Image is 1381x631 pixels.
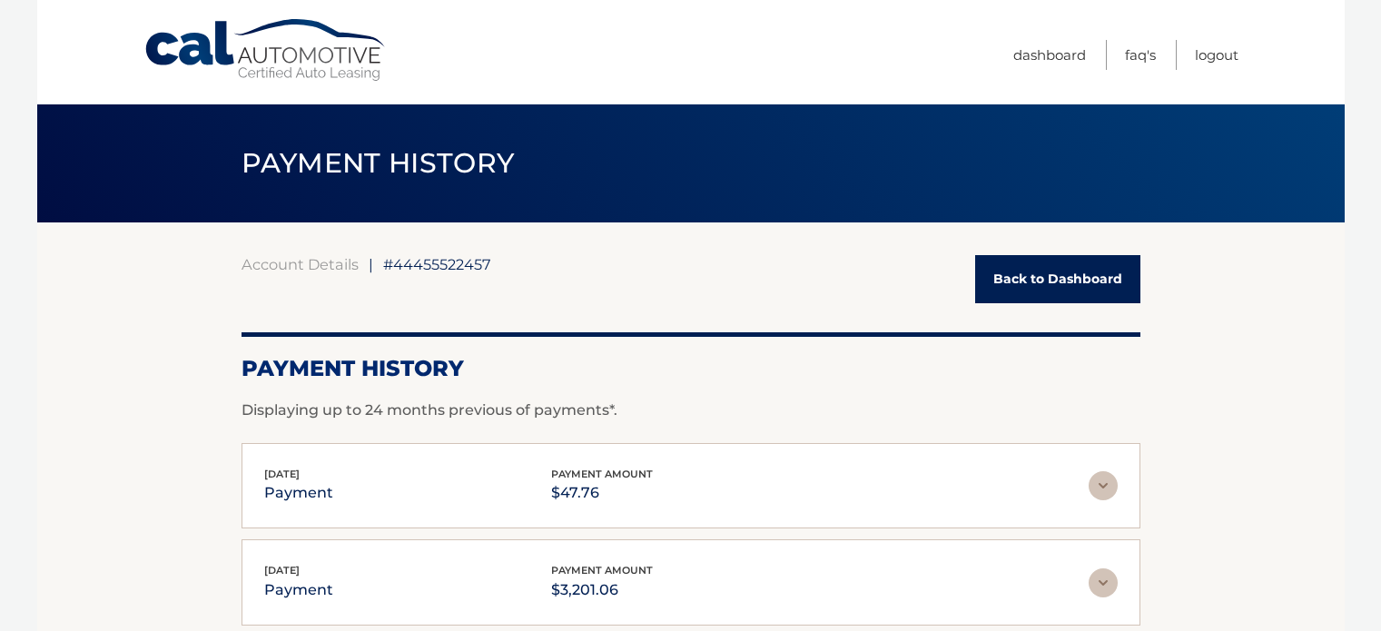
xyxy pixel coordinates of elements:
[369,255,373,273] span: |
[383,255,491,273] span: #44455522457
[143,18,389,83] a: Cal Automotive
[551,480,653,506] p: $47.76
[1125,40,1156,70] a: FAQ's
[242,255,359,273] a: Account Details
[975,255,1140,303] a: Back to Dashboard
[264,468,300,480] span: [DATE]
[1089,471,1118,500] img: accordion-rest.svg
[264,577,333,603] p: payment
[551,577,653,603] p: $3,201.06
[1195,40,1238,70] a: Logout
[551,564,653,577] span: payment amount
[242,399,1140,421] p: Displaying up to 24 months previous of payments*.
[264,480,333,506] p: payment
[264,564,300,577] span: [DATE]
[1013,40,1086,70] a: Dashboard
[242,146,515,180] span: PAYMENT HISTORY
[551,468,653,480] span: payment amount
[1089,568,1118,597] img: accordion-rest.svg
[242,355,1140,382] h2: Payment History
